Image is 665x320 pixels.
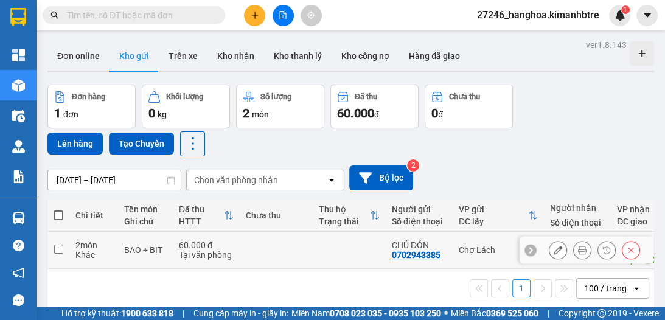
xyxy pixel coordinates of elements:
div: Số lượng [260,92,291,101]
span: đ [374,110,379,119]
img: logo-vxr [10,8,26,26]
button: Lên hàng [47,133,103,155]
span: 0 [148,106,155,120]
img: icon-new-feature [615,10,625,21]
sup: 2 [407,159,419,172]
span: caret-down [642,10,653,21]
div: Chưa thu [246,210,307,220]
span: plus [251,11,259,19]
svg: open [632,283,641,293]
div: Chọn văn phòng nhận [194,174,278,186]
span: kg [158,110,167,119]
span: copyright [597,309,606,318]
span: message [13,294,24,306]
div: Khối lượng [166,92,203,101]
span: 1 [623,5,627,14]
img: dashboard-icon [12,49,25,61]
div: HTTT [179,217,224,226]
div: Số điện thoại [392,217,447,226]
div: ver 1.8.143 [586,38,627,52]
span: 60.000 [337,106,374,120]
span: Miền Bắc [451,307,538,320]
span: Hỗ trợ kỹ thuật: [61,307,173,320]
button: Kho công nợ [332,41,399,71]
div: Chợ Lách [459,245,538,255]
div: Tên món [124,204,167,214]
span: search [50,11,59,19]
strong: 0708 023 035 - 0935 103 250 [330,308,441,318]
div: Đơn hàng [72,92,105,101]
div: 60.000 đ [179,240,234,250]
span: đơn [63,110,78,119]
img: warehouse-icon [12,140,25,153]
button: Đơn online [47,41,110,71]
button: file-add [273,5,294,26]
img: warehouse-icon [12,110,25,122]
div: Khác [75,250,112,260]
div: BAO + BỊT [124,245,167,255]
span: | [183,307,184,320]
button: Tạo Chuyến [109,133,174,155]
div: Sửa đơn hàng [549,241,567,259]
span: notification [13,267,24,279]
div: CHÚ ĐÓN [392,240,447,250]
img: solution-icon [12,170,25,183]
strong: 0369 525 060 [486,308,538,318]
button: Đã thu60.000đ [330,85,419,128]
span: aim [307,11,315,19]
div: Tạo kho hàng mới [630,41,654,66]
th: Toggle SortBy [313,200,386,232]
div: Trạng thái [319,217,370,226]
div: Số điện thoại [550,218,605,228]
th: Toggle SortBy [453,200,544,232]
div: VP gửi [459,204,528,214]
div: Thu hộ [319,204,370,214]
button: Bộ lọc [349,165,413,190]
div: ĐC lấy [459,217,528,226]
img: warehouse-icon [12,79,25,92]
div: Ghi chú [124,217,167,226]
span: file-add [279,11,287,19]
div: 0702943385 [392,250,440,260]
span: 2 [243,106,249,120]
div: Người nhận [550,203,605,213]
sup: 1 [621,5,630,14]
button: Số lượng2món [236,85,324,128]
button: Hàng đã giao [399,41,470,71]
span: món [252,110,269,119]
span: 27246_hanghoa.kimanhbtre [467,7,609,23]
span: | [548,307,549,320]
button: Đơn hàng1đơn [47,85,136,128]
span: Cung cấp máy in - giấy in: [193,307,288,320]
div: Chi tiết [75,210,112,220]
div: Tại văn phòng [179,250,234,260]
input: Tìm tên, số ĐT hoặc mã đơn [67,9,211,22]
span: question-circle [13,240,24,251]
button: plus [244,5,265,26]
svg: open [327,175,336,185]
span: 1 [54,106,61,120]
span: Miền Nam [291,307,441,320]
div: 2 món [75,240,112,250]
button: 1 [512,279,531,297]
strong: 1900 633 818 [121,308,173,318]
button: aim [301,5,322,26]
div: 100 / trang [584,282,627,294]
input: Select a date range. [48,170,181,190]
div: Chưa thu [449,92,480,101]
span: 0 [431,106,438,120]
button: Trên xe [159,41,207,71]
button: Kho thanh lý [264,41,332,71]
button: Kho gửi [110,41,159,71]
button: caret-down [636,5,658,26]
div: Đã thu [179,204,224,214]
div: Đã thu [355,92,377,101]
span: ⚪️ [444,311,448,316]
img: warehouse-icon [12,212,25,224]
div: Người gửi [392,204,447,214]
button: Kho nhận [207,41,264,71]
button: Chưa thu0đ [425,85,513,128]
th: Toggle SortBy [173,200,240,232]
span: đ [438,110,443,119]
button: Khối lượng0kg [142,85,230,128]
